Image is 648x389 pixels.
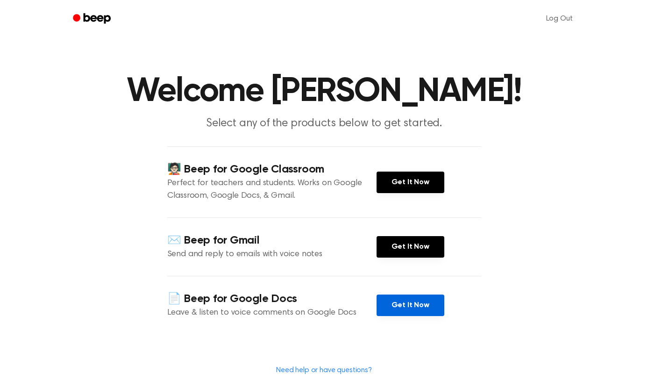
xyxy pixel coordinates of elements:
a: Get It Now [377,172,444,193]
h4: 🧑🏻‍🏫 Beep for Google Classroom [167,162,377,177]
a: Beep [66,10,119,28]
p: Send and reply to emails with voice notes [167,248,377,261]
a: Need help or have questions? [276,367,372,374]
p: Select any of the products below to get started. [145,116,504,131]
h4: ✉️ Beep for Gmail [167,233,377,248]
a: Log Out [537,7,582,30]
p: Leave & listen to voice comments on Google Docs [167,307,377,319]
h1: Welcome [PERSON_NAME]! [85,75,563,108]
h4: 📄 Beep for Google Docs [167,291,377,307]
a: Get It Now [377,295,444,316]
p: Perfect for teachers and students. Works on Google Classroom, Google Docs, & Gmail. [167,177,377,202]
a: Get It Now [377,236,444,258]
